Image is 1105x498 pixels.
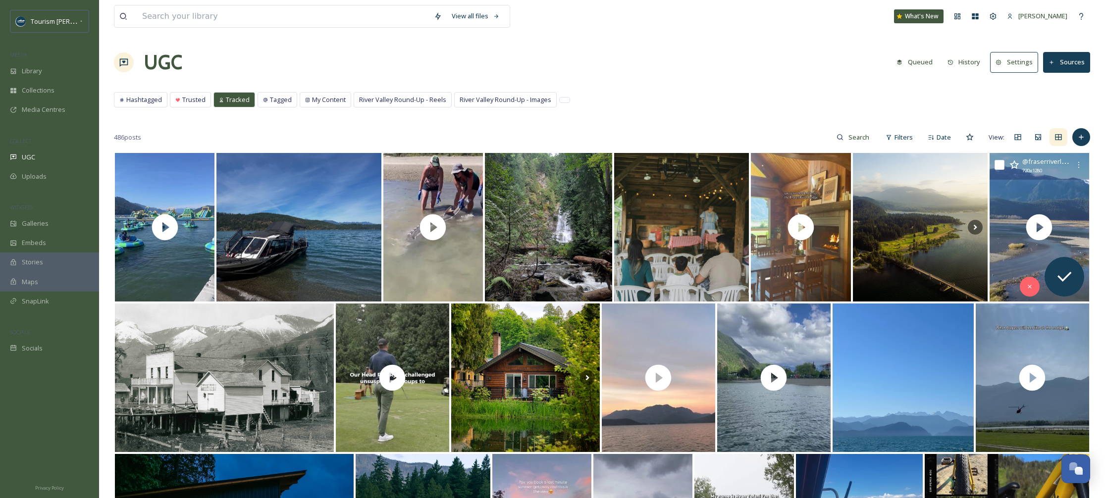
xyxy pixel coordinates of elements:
[895,133,913,142] span: Filters
[35,485,64,491] span: Privacy Policy
[312,95,346,104] span: My Content
[115,303,334,452] img: 119 years ago today on August 14, 1906, a dance was held at the community hall in Harrison Mills ...
[22,297,49,306] span: SnapLink
[137,5,429,27] input: Search your library
[226,95,250,104] span: Tracked
[383,153,483,301] img: thumbnail
[892,52,938,72] button: Queued
[22,277,38,287] span: Maps
[1018,11,1067,20] span: [PERSON_NAME]
[182,95,206,104] span: Trusted
[943,52,991,72] a: History
[602,303,715,452] img: thumbnail
[144,48,182,77] a: UGC
[114,133,141,142] span: 486 posts
[22,86,54,95] span: Collections
[751,153,850,301] img: thumbnail
[1022,156,1077,166] span: @ fraserriverlodge
[990,52,1043,72] a: Settings
[460,95,551,104] span: River Valley Round-Up - Images
[937,133,951,142] span: Date
[10,137,31,145] span: COLLECT
[990,153,1089,301] img: thumbnail
[10,203,33,211] span: WIDGETS
[115,153,214,301] img: thumbnail
[22,66,42,76] span: Library
[216,153,381,301] img: Rainbow Falls!! Available for tours this weekend at 10am & 12pm! • #explore #fraservalley #explorebc
[1002,6,1072,26] a: [PERSON_NAME]
[1061,454,1090,483] button: Open Chat
[270,95,292,104] span: Tagged
[894,9,944,23] a: What's New
[989,133,1004,142] span: View:
[22,172,47,181] span: Uploads
[833,303,974,452] img: Harrison is surrounding by some of the most beautiful mountain landscapes, how lucky are we?!🏔️ •...
[22,344,43,353] span: Socials
[22,219,49,228] span: Galleries
[10,328,30,336] span: SOCIALS
[10,51,27,58] span: MEDIA
[1043,52,1090,72] button: Sources
[31,16,105,26] span: Tourism [PERSON_NAME]
[892,52,943,72] a: Queued
[614,153,749,301] img: Our daily programming runs until August 18th! Included with site admission, we have regularly cha...
[22,257,43,267] span: Stories
[1022,167,1042,174] span: 720 x 1280
[22,105,65,114] span: Media Centres
[126,95,162,104] span: Hashtagged
[336,303,449,452] img: thumbnail
[359,95,446,104] span: River Valley Round-Up - Reels
[943,52,986,72] button: History
[16,16,26,26] img: Social%20Media%20Profile%20Picture.png
[717,303,831,452] img: thumbnail
[990,52,1038,72] button: Settings
[35,481,64,493] a: Privacy Policy
[22,238,46,248] span: Embeds
[451,303,600,452] img: Each cabin at Sandpiper tells a story. With its own charm, character, and style there's no bad ch...
[447,6,505,26] a: View all files
[485,153,612,301] img: Rainbow Falls!🌈
[843,127,876,147] input: Search
[22,152,35,162] span: UGC
[976,303,1089,452] img: thumbnail
[853,153,988,301] img: We’ve officially decided—we’re jealous of the birds. Soaring over Sandpiper means endless views o...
